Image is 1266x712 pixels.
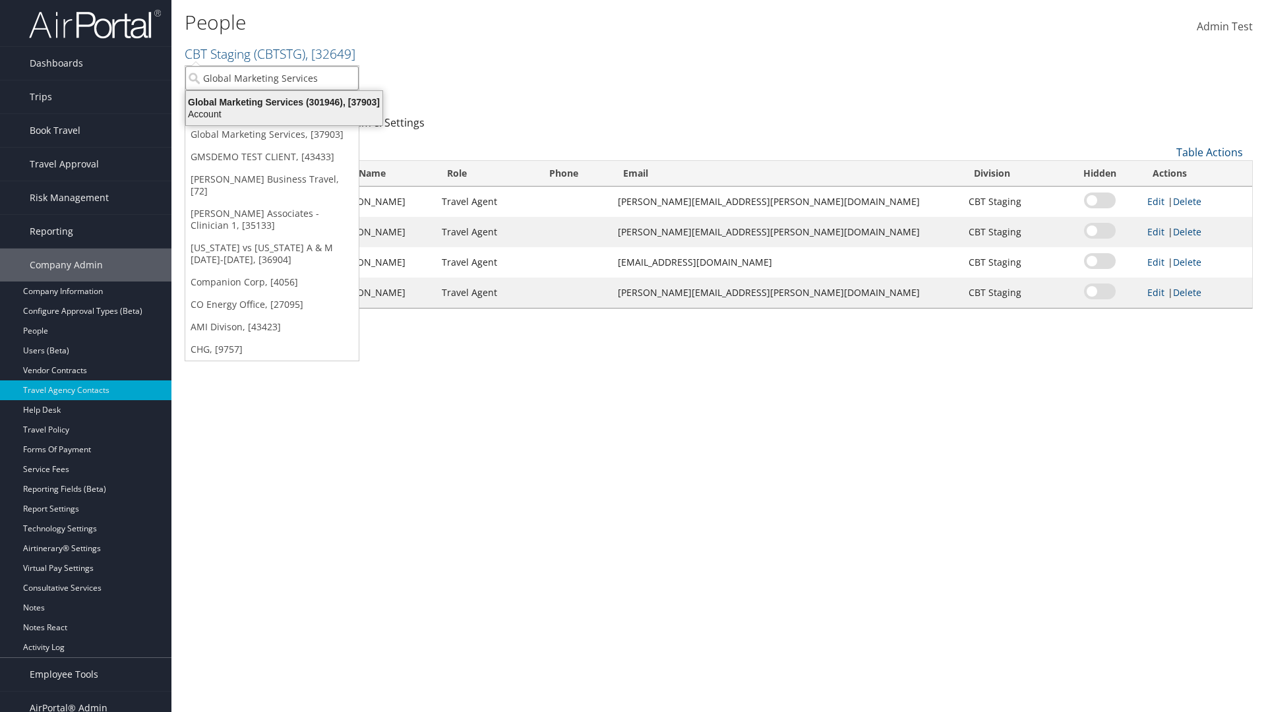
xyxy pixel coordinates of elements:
a: Admin Test [1197,7,1253,47]
td: [PERSON_NAME][EMAIL_ADDRESS][PERSON_NAME][DOMAIN_NAME] [611,187,962,217]
span: Admin Test [1197,19,1253,34]
th: Last Name [325,161,435,187]
td: Travel Agent [435,187,538,217]
a: [PERSON_NAME] Associates - Clinician 1, [35133] [185,202,359,237]
td: [PERSON_NAME][EMAIL_ADDRESS][PERSON_NAME][DOMAIN_NAME] [611,217,962,247]
td: | [1141,278,1252,308]
td: Travel Agent [435,217,538,247]
h1: People [185,9,897,36]
a: Edit [1147,195,1164,208]
th: Hidden [1060,161,1140,187]
a: AMI Divison, [43423] [185,316,359,338]
td: CBT Staging [962,278,1060,308]
th: Division [962,161,1060,187]
a: [PERSON_NAME] Business Travel, [72] [185,168,359,202]
td: [PERSON_NAME] [325,278,435,308]
span: Dashboards [30,47,83,80]
span: Company Admin [30,249,103,282]
td: [PERSON_NAME] [325,217,435,247]
a: Edit [1147,286,1164,299]
div: Global Marketing Services (301946), [37903] [178,96,390,108]
th: Email [611,161,962,187]
td: [PERSON_NAME][EMAIL_ADDRESS][PERSON_NAME][DOMAIN_NAME] [611,278,962,308]
span: Risk Management [30,181,109,214]
a: GMSDEMO TEST CLIENT, [43433] [185,146,359,168]
a: CBT Staging [185,45,355,63]
span: Employee Tools [30,658,98,691]
a: Edit [1147,256,1164,268]
td: [EMAIL_ADDRESS][DOMAIN_NAME] [611,247,962,278]
td: [PERSON_NAME] [325,247,435,278]
th: Role [435,161,538,187]
td: [PERSON_NAME] [325,187,435,217]
a: Team & Settings [344,115,425,130]
a: Companion Corp, [4056] [185,271,359,293]
th: Actions [1141,161,1252,187]
a: [US_STATE] vs [US_STATE] A & M [DATE]-[DATE], [36904] [185,237,359,271]
input: Search Accounts [185,66,359,90]
td: CBT Staging [962,217,1060,247]
span: ( CBTSTG ) [254,45,305,63]
span: Travel Approval [30,148,99,181]
a: Delete [1173,286,1201,299]
a: Delete [1173,195,1201,208]
a: Delete [1173,225,1201,238]
a: Delete [1173,256,1201,268]
td: CBT Staging [962,187,1060,217]
a: Edit [1147,225,1164,238]
a: Global Marketing Services, [37903] [185,123,359,146]
td: | [1141,217,1252,247]
a: CO Energy Office, [27095] [185,293,359,316]
td: Travel Agent [435,247,538,278]
span: Book Travel [30,114,80,147]
span: , [ 32649 ] [305,45,355,63]
img: airportal-logo.png [29,9,161,40]
td: | [1141,187,1252,217]
span: Reporting [30,215,73,248]
span: Trips [30,80,52,113]
td: CBT Staging [962,247,1060,278]
td: | [1141,247,1252,278]
a: Table Actions [1176,145,1243,160]
div: Account [178,108,390,120]
td: Travel Agent [435,278,538,308]
a: CHG, [9757] [185,338,359,361]
th: Phone [537,161,611,187]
